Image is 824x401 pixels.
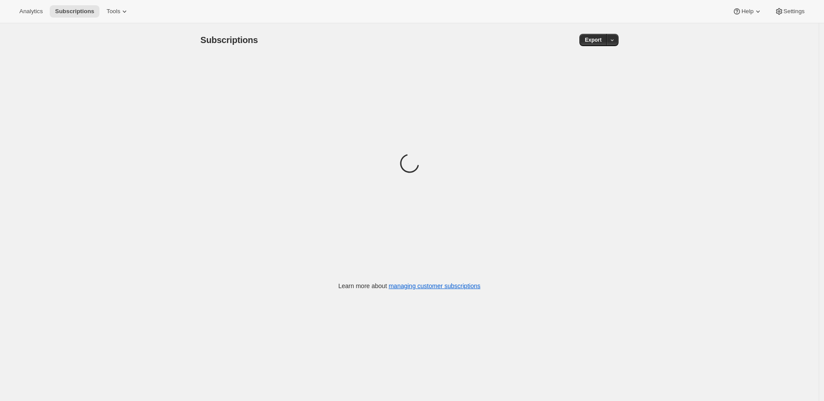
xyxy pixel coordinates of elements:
[50,5,99,18] button: Subscriptions
[585,36,601,43] span: Export
[106,8,120,15] span: Tools
[727,5,767,18] button: Help
[741,8,753,15] span: Help
[784,8,805,15] span: Settings
[338,282,480,290] p: Learn more about
[55,8,94,15] span: Subscriptions
[14,5,48,18] button: Analytics
[769,5,810,18] button: Settings
[101,5,134,18] button: Tools
[201,35,258,45] span: Subscriptions
[388,282,480,289] a: managing customer subscriptions
[579,34,607,46] button: Export
[19,8,43,15] span: Analytics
